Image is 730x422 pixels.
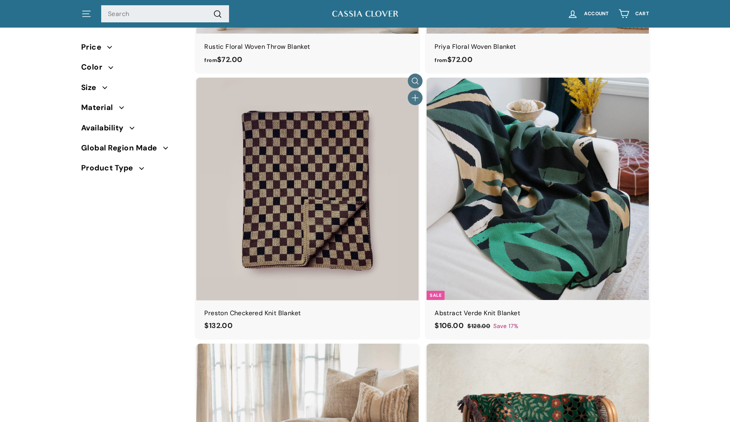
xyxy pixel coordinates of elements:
[81,122,130,134] span: Availability
[81,142,163,154] span: Global Region Made
[467,322,490,330] span: $128.00
[81,59,183,79] button: Color
[81,100,183,120] button: Material
[204,57,217,64] span: from
[204,42,411,52] div: Rustic Floral Woven Throw Blanket
[81,120,183,140] button: Availability
[81,140,183,160] button: Global Region Made
[81,41,107,53] span: Price
[435,55,473,64] span: $72.00
[562,2,614,26] a: Account
[101,5,229,23] input: Search
[635,11,649,16] span: Cart
[435,321,464,330] span: $106.00
[435,308,641,318] div: Abstract Verde Knit Blanket
[584,11,609,16] span: Account
[427,291,445,300] div: Sale
[435,42,641,52] div: Priya Floral Woven Blanket
[196,78,419,340] a: Preston Checkered Knit Blanket
[614,2,654,26] a: Cart
[204,321,233,330] span: $132.00
[81,162,139,174] span: Product Type
[81,80,183,100] button: Size
[435,57,447,64] span: from
[81,102,119,114] span: Material
[204,308,411,318] div: Preston Checkered Knit Blanket
[81,160,183,180] button: Product Type
[427,78,649,340] a: Sale Abstract Verde Knit Blanket Save 17%
[204,55,242,64] span: $72.00
[81,39,183,59] button: Price
[81,82,102,94] span: Size
[493,322,518,331] span: Save 17%
[81,61,108,73] span: Color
